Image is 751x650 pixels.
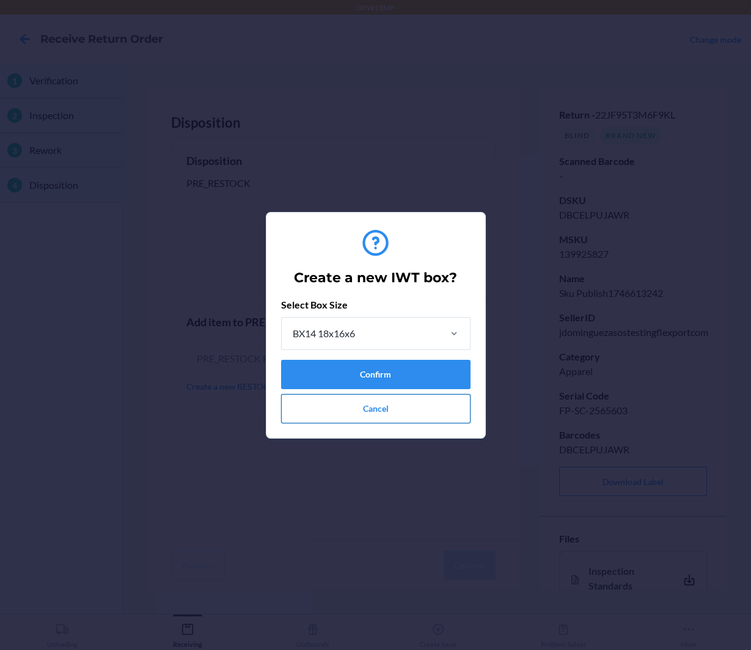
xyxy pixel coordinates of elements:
input: BX14 18x16x6 [291,326,293,341]
button: Confirm [281,360,471,389]
h2: Create a new IWT box? [294,268,457,288]
button: Cancel [281,394,471,423]
p: Select Box Size [281,298,471,312]
div: BX14 18x16x6 [293,326,355,341]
